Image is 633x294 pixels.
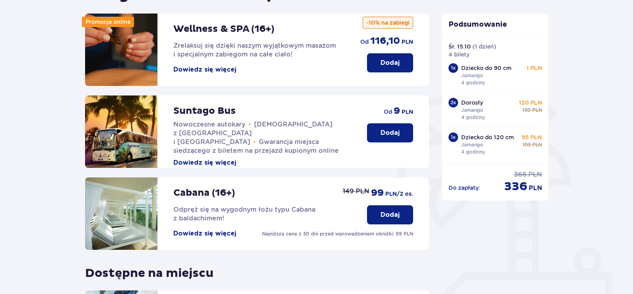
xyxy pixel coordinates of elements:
p: 95 PLN [522,133,542,141]
p: 4 godziny [461,79,485,86]
p: Dodaj [381,129,400,137]
p: 149 PLN [343,187,369,196]
div: 1 x [449,132,458,142]
p: Dziecko do 90 cm [461,64,511,72]
p: 1 PLN [526,64,542,72]
span: 9 [394,105,400,117]
p: 4 bilety [449,51,470,58]
p: Dziecko do 120 cm [461,133,514,141]
p: Suntago Bus [173,105,236,117]
button: Dodaj [367,53,413,72]
span: PLN [529,184,542,193]
p: 120 PLN [519,99,542,107]
span: 99 [371,187,384,199]
button: Dowiedz się więcej [173,65,236,74]
p: Jamango [461,72,483,79]
span: • [249,121,251,129]
span: Odpręż się na wygodnym łożu typu Cabana z baldachimem! [173,206,315,222]
div: 2 x [449,98,458,107]
p: Jamango [461,107,483,114]
img: attraction [85,177,157,250]
span: [DEMOGRAPHIC_DATA] z [GEOGRAPHIC_DATA] i [GEOGRAPHIC_DATA] [173,121,332,146]
span: 336 [504,179,527,194]
p: Cabana (16+) [173,187,235,199]
span: PLN /2 os. [385,190,413,198]
p: -10% na zabiegi [363,17,413,29]
span: 130 [522,107,531,114]
span: PLN [528,170,542,179]
p: 4 godziny [461,114,485,121]
p: Dorosły [461,99,483,107]
span: Nowoczesne autokary [173,121,245,128]
p: Dostępne na miejscu [85,259,214,281]
div: 1 x [449,63,458,73]
p: Dodaj [381,58,400,67]
p: ( 1 dzień ) [472,43,496,51]
button: Dodaj [367,123,413,142]
span: PLN [402,38,413,46]
span: PLN [532,107,542,114]
span: PLN [402,108,413,116]
span: 105 [522,141,531,148]
span: Zrelaksuj się dzięki naszym wyjątkowym masażom i specjalnym zabiegom na całe ciało! [173,42,336,58]
p: Podsumowanie [442,20,549,29]
p: Śr. 15.10 [449,43,471,51]
button: Dowiedz się więcej [173,229,236,238]
img: attraction [85,95,157,168]
p: Najniższa cena z 30 dni przed wprowadzeniem obniżki: 99 PLN [262,230,413,238]
p: Dodaj [381,210,400,219]
button: Dowiedz się więcej [173,158,236,167]
span: 366 [514,170,527,179]
span: 116,10 [370,35,400,47]
div: Promocja online [82,17,134,27]
p: 4 godziny [461,148,485,156]
p: Do zapłaty : [449,184,480,192]
p: Jamango [461,141,483,148]
span: • [253,138,256,146]
span: PLN [532,141,542,148]
span: od [360,38,369,46]
img: attraction [85,14,157,86]
button: Dodaj [367,205,413,224]
p: Wellness & SPA (16+) [173,23,274,35]
span: od [384,108,392,116]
